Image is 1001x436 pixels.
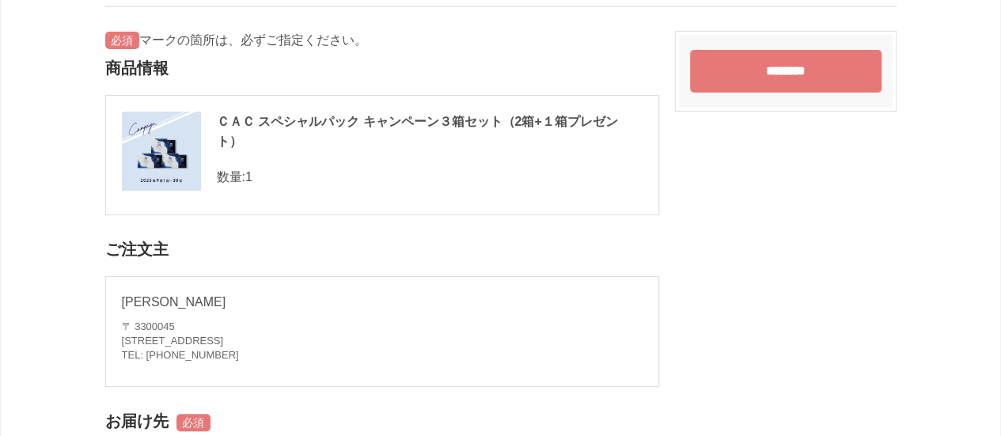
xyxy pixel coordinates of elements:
p: 数量: [122,168,643,187]
div: ＣＡＣ スペシャルパック キャンペーン３箱セット（2箱+１箱プレゼント） [122,112,643,152]
img: 005565.jpg [122,112,201,191]
h2: ご注文主 [105,231,659,268]
address: 〒 3300045 [STREET_ADDRESS] TEL: [PHONE_NUMBER] [122,320,643,363]
p: マークの箇所は、必ずご指定ください。 [105,31,659,50]
h2: 商品情報 [105,50,659,87]
p: [PERSON_NAME] [122,293,643,312]
span: 1 [245,170,252,184]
